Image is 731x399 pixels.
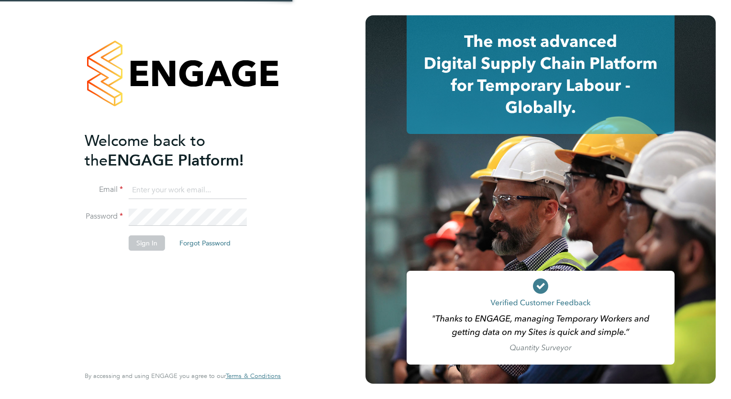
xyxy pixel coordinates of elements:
[129,235,165,251] button: Sign In
[85,372,281,380] span: By accessing and using ENGAGE you agree to our
[172,235,238,251] button: Forgot Password
[85,131,271,170] h2: ENGAGE Platform!
[85,185,123,195] label: Email
[129,182,247,199] input: Enter your work email...
[85,132,205,170] span: Welcome back to the
[85,211,123,222] label: Password
[226,372,281,380] a: Terms & Conditions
